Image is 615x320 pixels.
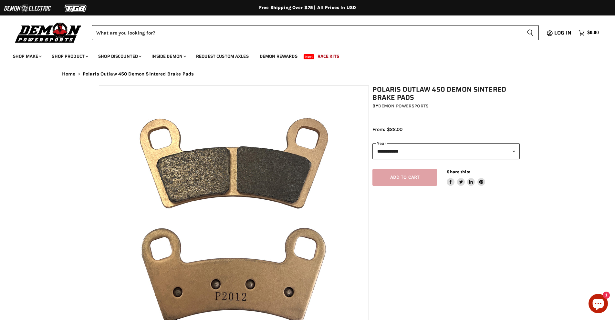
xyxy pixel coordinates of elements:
[372,143,520,159] select: year
[587,30,599,36] span: $0.00
[372,85,520,102] h1: Polaris Outlaw 450 Demon Sintered Brake Pads
[49,5,566,11] div: Free Shipping Over $75 | All Prices In USD
[551,30,575,36] a: Log in
[587,294,610,315] inbox-online-store-chat: Shopify online store chat
[191,50,254,63] a: Request Custom Axles
[13,21,84,44] img: Demon Powersports
[372,103,520,110] div: by
[447,169,470,174] span: Share this:
[575,28,602,37] a: $0.00
[52,2,100,15] img: TGB Logo 2
[378,103,429,109] a: Demon Powersports
[49,71,566,77] nav: Breadcrumbs
[83,71,194,77] span: Polaris Outlaw 450 Demon Sintered Brake Pads
[147,50,190,63] a: Inside Demon
[47,50,92,63] a: Shop Product
[522,25,539,40] button: Search
[304,54,315,59] span: New!
[372,126,402,132] span: From: $22.00
[8,50,46,63] a: Shop Make
[554,29,571,37] span: Log in
[8,47,597,63] ul: Main menu
[255,50,302,63] a: Demon Rewards
[447,169,485,186] aside: Share this:
[92,25,539,40] form: Product
[313,50,344,63] a: Race Kits
[62,71,76,77] a: Home
[93,50,145,63] a: Shop Discounted
[92,25,522,40] input: Search
[3,2,52,15] img: Demon Electric Logo 2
